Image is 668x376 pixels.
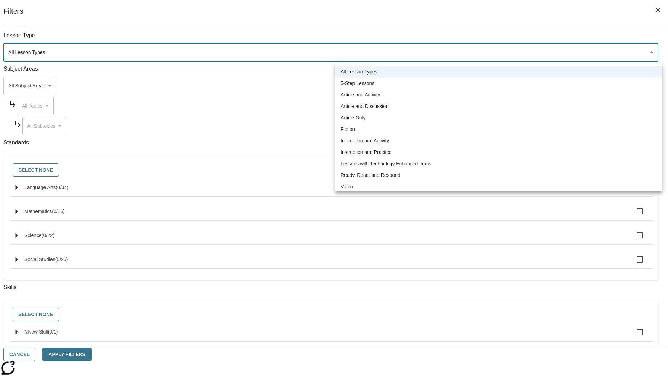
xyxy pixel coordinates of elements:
li: Article and Activity [335,89,662,101]
ul: Select a lesson type [335,63,662,195]
li: 5-Step Lessons [335,78,662,89]
li: Ready, Read, and Respond [335,170,662,181]
li: Fiction [335,124,662,135]
li: Lessons with Technology Enhanced Items [335,158,662,170]
li: Article and Discussion [335,101,662,112]
li: Instruction and Activity [335,135,662,147]
li: Instruction and Practice [335,147,662,158]
li: All Lesson Types [335,66,662,78]
li: Video [335,181,662,193]
li: Article Only [335,112,662,124]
